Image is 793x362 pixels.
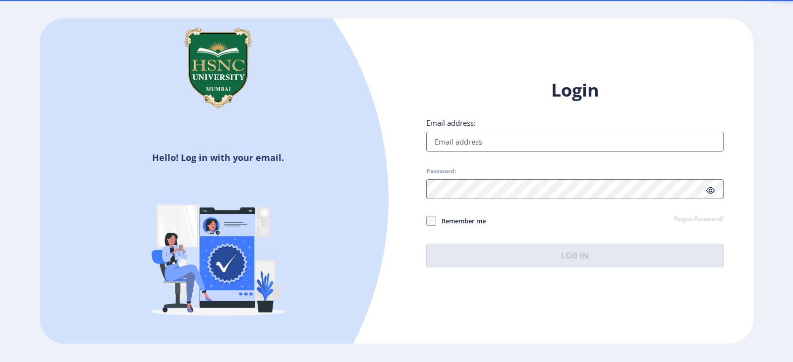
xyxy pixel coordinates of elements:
img: Verified-rafiki.svg [131,167,305,341]
input: Email address [426,132,724,152]
h1: Login [426,78,724,102]
label: Password: [426,167,456,175]
h5: Don't have an account? [47,341,389,357]
button: Log In [426,244,724,267]
span: Remember me [436,215,486,227]
img: hsnc.png [169,18,268,117]
label: Email address: [426,118,476,128]
a: Forgot Password? [674,215,724,224]
a: Register [259,341,304,356]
